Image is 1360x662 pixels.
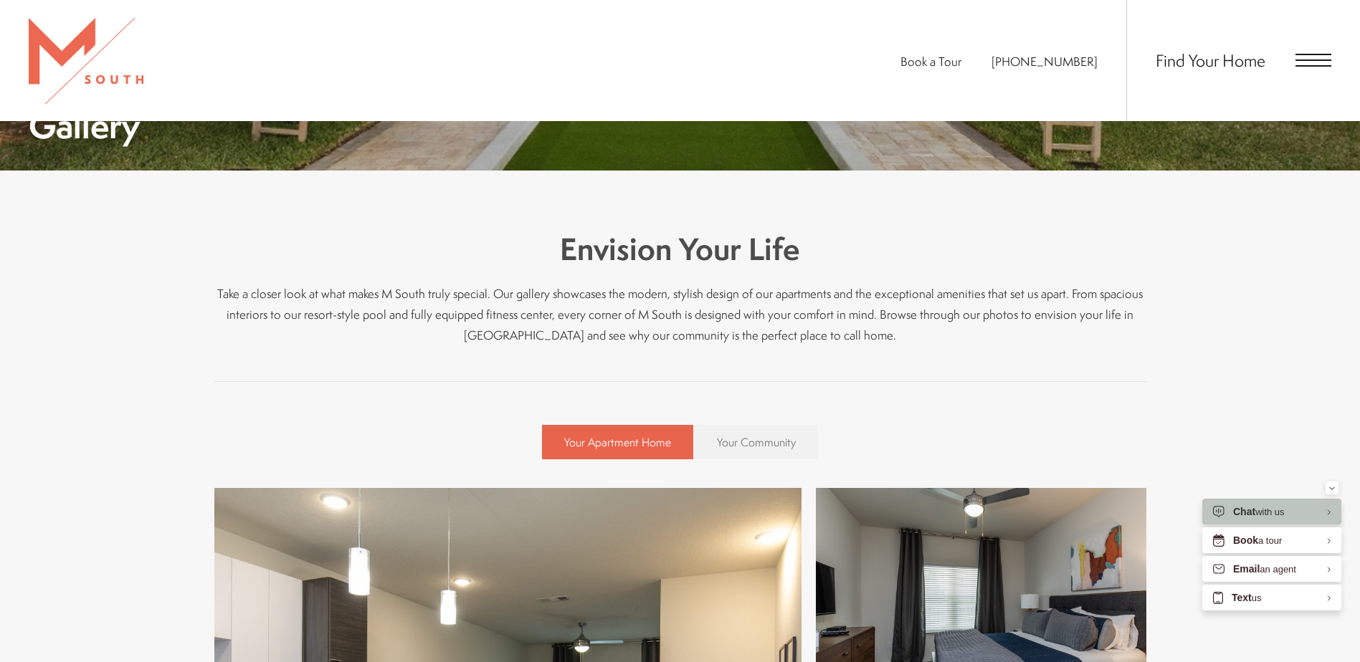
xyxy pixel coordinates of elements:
h1: Gallery [29,110,140,142]
a: Book a Tour [900,53,961,69]
a: Call Us at 813-570-8014 [992,53,1098,69]
button: Open Menu [1295,54,1331,67]
h3: Envision Your Life [214,228,1146,271]
a: Find Your Home [1156,49,1265,72]
p: Take a closer look at what makes M South truly special. Our gallery showcases the modern, stylish... [214,283,1146,345]
span: Your Apartment Home [564,434,671,450]
a: Your Community [695,425,818,459]
span: [PHONE_NUMBER] [992,53,1098,69]
img: MSouth [29,18,143,104]
a: Your Apartment Home [542,425,693,459]
span: Your Community [717,434,796,450]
